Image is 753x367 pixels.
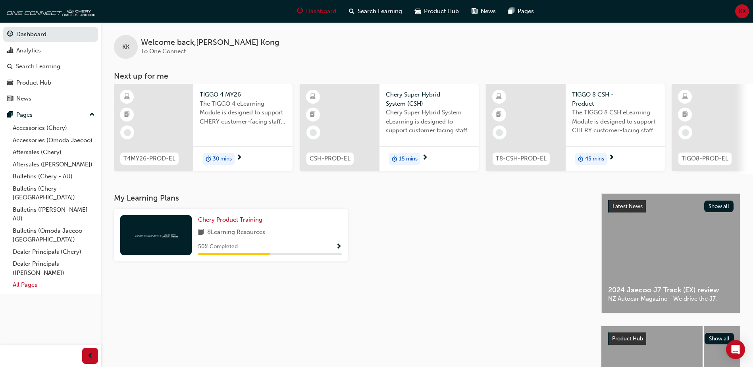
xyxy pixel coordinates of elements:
[310,154,351,163] span: CSH-PROD-EL
[213,155,232,164] span: 30 mins
[206,154,211,164] span: duration-icon
[682,110,688,120] span: booktick-icon
[358,7,402,16] span: Search Learning
[612,335,643,342] span: Product Hub
[481,7,496,16] span: News
[7,31,13,38] span: guage-icon
[3,75,98,90] a: Product Hub
[486,84,665,171] a: T8-CSH-PROD-ELTIGGO 8 CSH - ProductThe TIGGO 8 CSH eLearning Module is designed to support CHERY ...
[16,46,41,55] div: Analytics
[496,129,503,136] span: learningRecordVerb_NONE-icon
[609,155,614,162] span: next-icon
[141,48,186,55] span: To One Connect
[735,4,749,18] button: KK
[3,91,98,106] a: News
[16,94,31,103] div: News
[122,42,129,52] span: KK
[310,110,316,120] span: booktick-icon
[3,27,98,42] a: Dashboard
[10,134,98,147] a: Accessories (Omoda Jaecoo)
[89,110,95,120] span: up-icon
[392,154,397,164] span: duration-icon
[7,95,13,102] span: news-icon
[608,200,734,213] a: Latest NewsShow all
[496,92,502,102] span: learningResourceType_ELEARNING-icon
[10,146,98,158] a: Aftersales (Chery)
[496,110,502,120] span: booktick-icon
[386,108,472,135] span: Chery Super Hybrid System eLearning is designed to support customer facing staff with the underst...
[10,258,98,279] a: Dealer Principals ([PERSON_NAME])
[705,333,734,344] button: Show all
[124,110,130,120] span: booktick-icon
[608,332,734,345] a: Product HubShow all
[4,3,95,19] img: oneconnect
[101,71,753,81] h3: Next up for me
[134,231,178,239] img: oneconnect
[114,193,589,203] h3: My Learning Plans
[198,216,262,223] span: Chery Product Training
[200,99,286,126] span: The TIGGO 4 eLearning Module is designed to support CHERY customer-facing staff with the product ...
[10,183,98,204] a: Bulletins (Chery - [GEOGRAPHIC_DATA])
[10,170,98,183] a: Bulletins (Chery - AU)
[7,112,13,119] span: pages-icon
[310,92,316,102] span: learningResourceType_ELEARNING-icon
[7,47,13,54] span: chart-icon
[739,7,746,16] span: KK
[291,3,343,19] a: guage-iconDashboard
[236,155,242,162] span: next-icon
[10,225,98,246] a: Bulletins (Omoda Jaecoo - [GEOGRAPHIC_DATA])
[704,201,734,212] button: Show all
[7,79,13,87] span: car-icon
[601,193,740,313] a: Latest NewsShow all2024 Jaecoo J7 Track (EX) reviewNZ Autocar Magazine - We drive the J7.
[608,286,734,295] span: 2024 Jaecoo J7 Track (EX) review
[300,84,479,171] a: CSH-PROD-ELChery Super Hybrid System (CSH)Chery Super Hybrid System eLearning is designed to supp...
[3,108,98,122] button: Pages
[3,25,98,108] button: DashboardAnalyticsSearch LearningProduct HubNews
[336,242,342,252] button: Show Progress
[472,6,478,16] span: news-icon
[16,62,60,71] div: Search Learning
[408,3,465,19] a: car-iconProduct Hub
[124,129,131,136] span: learningRecordVerb_NONE-icon
[343,3,408,19] a: search-iconSearch Learning
[496,154,547,163] span: T8-CSH-PROD-EL
[424,7,459,16] span: Product Hub
[608,294,734,303] span: NZ Autocar Magazine - We drive the J7.
[585,155,604,164] span: 45 mins
[3,43,98,58] a: Analytics
[465,3,502,19] a: news-iconNews
[16,110,33,120] div: Pages
[10,158,98,171] a: Aftersales ([PERSON_NAME])
[415,6,421,16] span: car-icon
[198,215,266,224] a: Chery Product Training
[399,155,418,164] span: 15 mins
[612,203,643,210] span: Latest News
[349,6,354,16] span: search-icon
[123,154,175,163] span: T4MY26-PROD-EL
[518,7,534,16] span: Pages
[198,228,204,238] span: book-icon
[16,78,51,87] div: Product Hub
[306,7,336,16] span: Dashboard
[508,6,514,16] span: pages-icon
[726,340,745,359] div: Open Intercom Messenger
[578,154,584,164] span: duration-icon
[7,63,13,70] span: search-icon
[386,90,472,108] span: Chery Super Hybrid System (CSH)
[198,242,238,251] span: 50 % Completed
[124,92,130,102] span: learningResourceType_ELEARNING-icon
[10,279,98,291] a: All Pages
[682,154,728,163] span: TIGO8-PROD-EL
[141,38,279,47] span: Welcome back , [PERSON_NAME] Kong
[3,59,98,74] a: Search Learning
[422,155,428,162] span: next-icon
[10,122,98,134] a: Accessories (Chery)
[297,6,303,16] span: guage-icon
[207,228,265,238] span: 8 Learning Resources
[682,92,688,102] span: learningResourceType_ELEARNING-icon
[87,351,93,361] span: prev-icon
[200,90,286,99] span: TIGGO 4 MY26
[336,243,342,251] span: Show Progress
